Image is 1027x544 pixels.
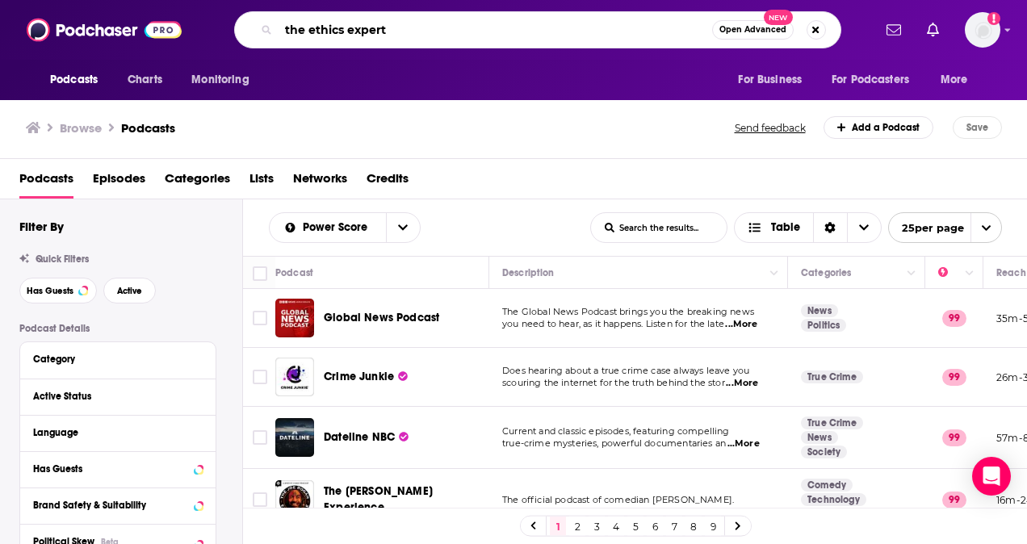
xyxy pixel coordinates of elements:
p: 99 [942,310,966,326]
span: Networks [293,165,347,199]
button: open menu [270,222,386,233]
img: Podchaser - Follow, Share and Rate Podcasts [27,15,182,45]
div: Category [33,354,192,365]
span: Global News Podcast [324,311,439,324]
a: 2 [569,517,585,536]
a: 9 [705,517,721,536]
a: Show notifications dropdown [880,16,908,44]
span: Toggle select row [253,311,267,325]
div: Has Guests [33,463,189,475]
a: Global News Podcast [324,310,439,326]
span: Table [771,222,800,233]
a: Podcasts [19,165,73,199]
img: User Profile [965,12,1000,48]
span: Does hearing about a true crime case always leave you [502,365,749,376]
button: Brand Safety & Suitability [33,495,203,515]
a: 4 [608,517,624,536]
a: True Crime [801,370,863,383]
span: true-crime mysteries, powerful documentaries an [502,437,726,449]
button: Has Guests [19,278,97,303]
span: Toggle select row [253,430,267,445]
a: Society [801,446,847,458]
button: Choose View [734,212,882,243]
button: open menu [929,65,988,95]
svg: Add a profile image [987,12,1000,25]
div: Power Score [938,263,961,282]
img: Global News Podcast [275,299,314,337]
img: The Joe Rogan Experience [275,480,314,519]
a: 8 [685,517,702,536]
span: Credits [367,165,409,199]
div: Description [502,263,554,282]
span: Charts [128,69,162,91]
a: Technology [801,493,866,506]
a: Show notifications dropdown [920,16,945,44]
button: Save [953,116,1002,139]
span: Monitoring [191,69,249,91]
p: 99 [942,429,966,446]
span: you need to hear, as it happens. Listen for the late [502,318,724,329]
button: Open AdvancedNew [712,20,794,40]
div: Podcast [275,263,313,282]
h2: Filter By [19,219,64,234]
input: Search podcasts, credits, & more... [279,17,712,43]
p: 99 [942,492,966,508]
button: Has Guests [33,458,203,479]
span: ...More [725,318,757,331]
a: 5 [627,517,643,536]
span: More [941,69,968,91]
div: Language [33,427,192,438]
span: The [PERSON_NAME] Experience [324,484,433,514]
img: Dateline NBC [275,418,314,457]
p: 99 [942,369,966,385]
button: open menu [727,65,822,95]
span: ...More [727,437,760,450]
span: Categories [165,165,230,199]
button: open menu [386,213,420,242]
button: open menu [39,65,119,95]
span: Quick Filters [36,253,89,265]
span: ...More [726,377,758,390]
span: Current and classic episodes, featuring compelling [502,425,730,437]
span: Active [117,287,142,295]
button: Column Actions [960,264,979,283]
a: Podcasts [121,120,175,136]
span: Has Guests [27,287,73,295]
a: 7 [666,517,682,536]
button: Column Actions [765,264,784,283]
span: Toggle select row [253,492,267,507]
a: Charts [117,65,172,95]
a: Episodes [93,165,145,199]
h2: Choose List sort [269,212,421,243]
a: News [801,304,838,317]
a: 6 [647,517,663,536]
span: Crime Junkie [324,370,394,383]
button: open menu [821,65,933,95]
a: The [PERSON_NAME] Experience [324,483,484,516]
a: Add a Podcast [824,116,934,139]
div: Brand Safety & Suitability [33,500,189,511]
div: Open Intercom Messenger [972,457,1011,496]
span: Logged in as nshort92 [965,12,1000,48]
button: Send feedback [730,121,811,135]
span: Toggle select row [253,370,267,384]
span: The official podcast of comedian [PERSON_NAME]. [502,494,734,505]
img: Crime Junkie [275,358,314,396]
span: 25 per page [889,216,964,241]
a: Dateline NBC [324,429,409,446]
a: 3 [589,517,605,536]
span: Dateline NBC [324,430,395,444]
div: Search podcasts, credits, & more... [234,11,841,48]
a: Lists [249,165,274,199]
a: Comedy [801,479,853,492]
h3: Browse [60,120,102,136]
button: Column Actions [902,264,921,283]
